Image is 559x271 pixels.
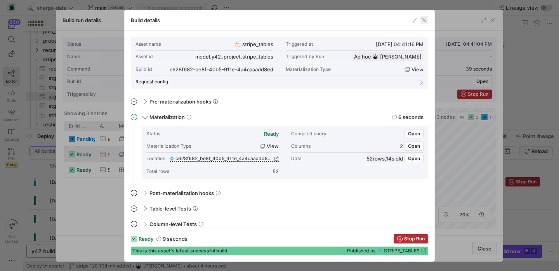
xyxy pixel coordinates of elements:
[135,54,153,59] div: Asset id
[135,67,152,72] div: Build id
[135,76,424,88] mat-expansion-panel-header: Request config
[132,248,227,254] span: This is this asset's latest successful build
[149,190,214,196] span: Post-materialization hooks
[149,98,211,105] span: Pre-materialization hooks
[408,156,420,161] span: Open
[131,126,428,187] div: Materialization6 seconds
[394,234,428,243] button: Stop Run
[404,236,425,242] span: Stop Run
[135,79,414,85] mat-panel-title: Request config
[131,95,428,108] mat-expansion-panel-header: Pre-materialization hooks
[366,155,385,162] span: 52 rows
[408,131,420,136] span: Open
[408,143,420,149] span: Open
[372,54,378,60] img: https://storage.googleapis.com/y42-prod-data-exchange/images/Zw5nrXaob3ONa4BScmSjND9Lv23l9CySrx8m...
[131,111,428,123] mat-expansion-panel-header: Materialization6 seconds
[286,67,331,72] span: Materialization Type
[386,155,403,162] span: 14s old
[242,41,273,47] span: stripe_tables
[286,41,313,47] div: Triggered at
[175,156,273,161] span: c628f682_be8f_40b5_911e_4a4caaadd8ed
[267,143,279,149] span: view
[264,131,279,137] div: ready
[149,205,191,212] span: Table-level Tests
[135,41,161,47] div: Asset name
[286,54,324,59] div: Triggered by Run
[384,248,420,254] span: STRIPE_TABLES
[131,187,428,199] mat-expansion-panel-header: Post-materialization hooks
[291,143,311,149] div: Columns
[149,221,197,227] span: Column-level Tests
[170,156,279,161] a: c628f682_be8f_40b5_911e_4a4caaadd8ed
[131,17,160,23] h3: Build details
[149,114,185,120] span: Materialization
[354,54,371,60] span: Ad hoc
[146,143,191,149] div: Materialization Type
[170,66,273,72] div: c628f682-be8f-40b5-911e-4a4caaadd8ed
[404,129,424,138] button: Open
[273,168,279,174] div: 52
[398,114,424,120] y42-duration: 6 seconds
[352,52,424,61] button: Ad hochttps://storage.googleapis.com/y42-prod-data-exchange/images/Zw5nrXaob3ONa4BScmSjND9Lv23l9C...
[404,154,424,163] button: Open
[146,169,169,174] div: Total rows
[146,131,160,136] div: Status
[146,156,165,161] div: Location
[400,143,403,149] span: 2
[139,236,153,242] span: ready
[163,236,187,242] y42-duration: 9 seconds
[347,248,375,254] span: Published as
[291,131,326,136] div: Compiled query
[380,54,422,60] span: [PERSON_NAME]
[131,202,428,215] mat-expansion-panel-header: Table-level Tests
[366,155,403,162] div: ,
[131,218,428,230] mat-expansion-panel-header: Column-level Tests
[291,156,302,161] div: Data
[376,41,424,47] span: [DATE] 04:41:16 PM
[411,66,424,72] span: view
[404,142,424,151] button: Open
[378,248,427,254] a: STRIPE_TABLES
[195,54,273,60] div: model.y42_project.stripe_tables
